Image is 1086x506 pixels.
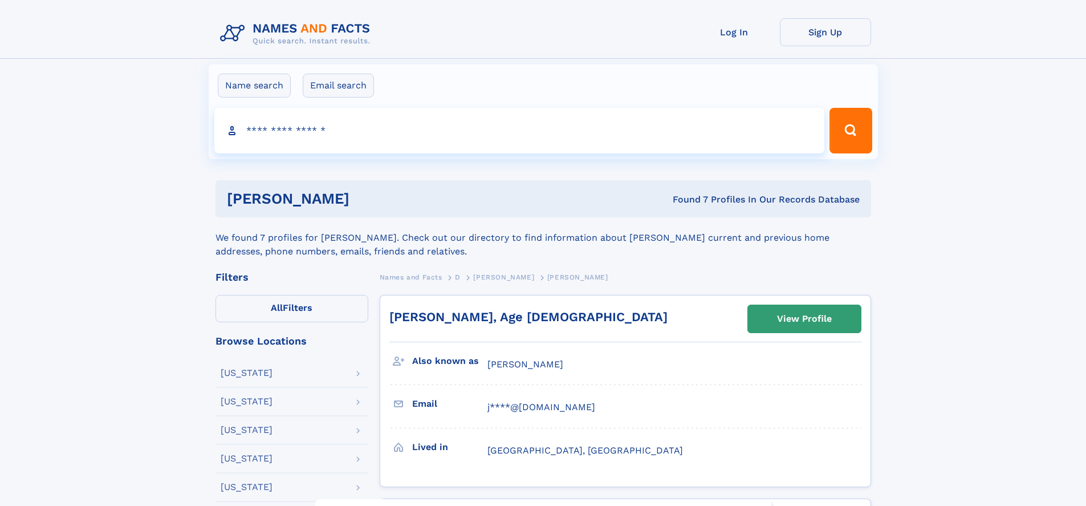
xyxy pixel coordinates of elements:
[473,273,534,281] span: [PERSON_NAME]
[777,306,832,332] div: View Profile
[455,270,461,284] a: D
[748,305,861,333] a: View Profile
[412,394,487,414] h3: Email
[214,108,825,153] input: search input
[380,270,442,284] a: Names and Facts
[215,18,380,49] img: Logo Names and Facts
[218,74,291,98] label: Name search
[221,483,272,492] div: [US_STATE]
[473,270,534,284] a: [PERSON_NAME]
[221,369,272,378] div: [US_STATE]
[780,18,871,46] a: Sign Up
[227,192,511,206] h1: [PERSON_NAME]
[455,273,461,281] span: D
[215,336,368,346] div: Browse Locations
[829,108,872,153] button: Search Button
[389,310,668,324] a: [PERSON_NAME], Age [DEMOGRAPHIC_DATA]
[271,302,283,313] span: All
[215,272,368,282] div: Filters
[221,454,272,463] div: [US_STATE]
[412,438,487,457] h3: Lived in
[487,445,683,456] span: [GEOGRAPHIC_DATA], [GEOGRAPHIC_DATA]
[412,351,487,371] h3: Also known as
[547,273,608,281] span: [PERSON_NAME]
[303,74,374,98] label: Email search
[215,217,871,258] div: We found 7 profiles for [PERSON_NAME]. Check out our directory to find information about [PERSON_...
[487,359,563,370] span: [PERSON_NAME]
[511,193,860,206] div: Found 7 Profiles In Our Records Database
[689,18,780,46] a: Log In
[221,426,272,435] div: [US_STATE]
[221,397,272,406] div: [US_STATE]
[215,295,368,322] label: Filters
